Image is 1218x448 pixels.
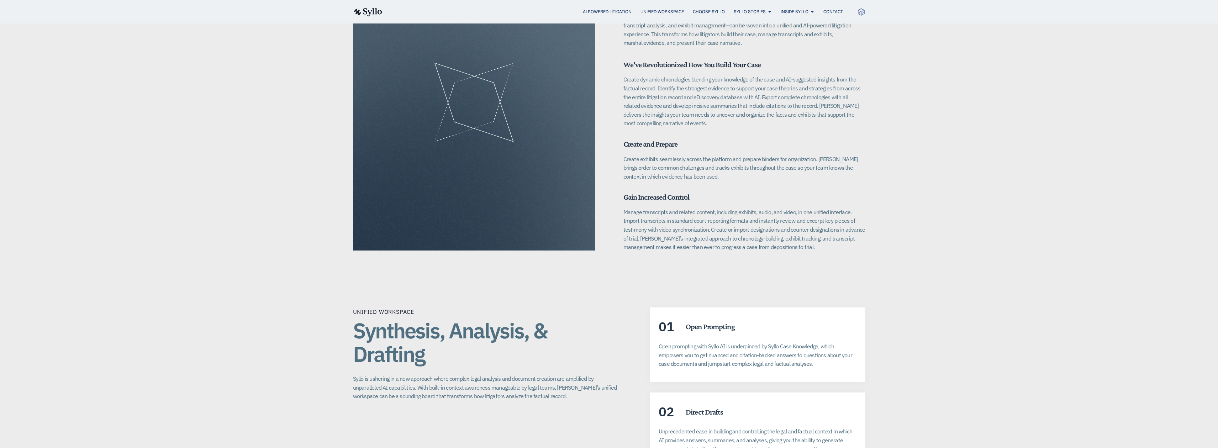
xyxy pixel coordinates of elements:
[353,319,622,366] h1: Synthesis, Analysis, & Drafting
[640,9,684,15] a: Unified Workspace
[659,403,674,420] span: 02
[686,407,723,417] h5: Direct Drafts
[353,8,382,16] img: syllo
[734,9,766,15] a: Syllo Stories
[623,208,865,252] p: Manage transcripts and related content, including exhibits, audio, and video, in one unified inte...
[623,12,853,47] p: Syllo re-imagines how traditional “case management” features—such as timeline building, transcrip...
[396,9,843,15] nav: Menu
[623,139,677,148] span: Create and Prepare
[659,342,856,368] p: Open prompting with Syllo AI is underpinned by Syllo Case Knowledge, which empowers you to get nu...
[823,9,843,15] a: Contact
[353,374,622,401] p: Syllo is ushering in a new approach where complex legal analysis and document creation are amplif...
[781,9,808,15] a: Inside Syllo
[583,9,632,15] a: AI Powered Litigation
[623,60,761,69] span: We've Revolutionized How You Build Your Case
[353,307,622,316] p: Unified Workspace
[693,9,725,15] a: Choose Syllo
[623,193,690,201] span: Gain Increased Control
[659,318,674,335] span: 01
[686,322,735,331] h5: Open Prompting
[623,155,865,181] p: Create exhibits seamlessly across the platform and prepare binders for organization. [PERSON_NAME...
[396,9,843,15] div: Menu Toggle
[623,75,865,128] p: Create dynamic chronologies blending your knowledge of the case and AI-suggested insights from th...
